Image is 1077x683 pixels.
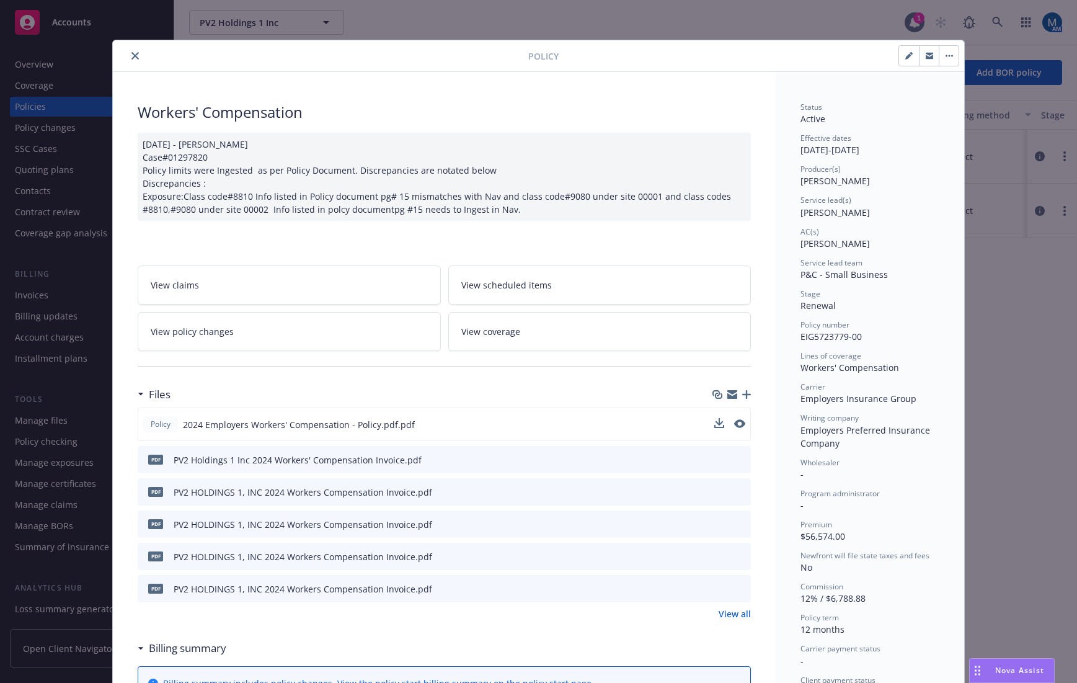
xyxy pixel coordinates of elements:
span: - [800,468,804,480]
span: Renewal [800,300,836,311]
span: Active [800,113,825,125]
span: Newfront will file state taxes and fees [800,550,929,561]
span: P&C - Small Business [800,269,888,280]
h3: Billing summary [149,640,226,656]
span: Writing company [800,413,859,423]
span: View coverage [461,325,520,338]
div: PV2 HOLDINGS 1, INC 2024 Workers Compensation Invoice.pdf [174,583,432,596]
button: download file [714,418,724,431]
span: Employers Insurance Group [800,393,916,404]
span: 2024 Employers Workers' Compensation - Policy.pdf.pdf [183,418,415,431]
a: View coverage [448,312,751,351]
span: Program administrator [800,488,880,499]
h3: Files [149,386,171,403]
span: Status [800,102,822,112]
span: Effective dates [800,133,851,143]
a: View all [719,607,751,620]
span: Nova Assist [995,665,1044,676]
span: Policy term [800,612,839,623]
span: [PERSON_NAME] [800,238,870,249]
span: Carrier payment status [800,643,880,654]
a: View claims [138,266,441,305]
button: download file [715,518,725,531]
button: preview file [735,518,746,531]
span: pdf [148,519,163,529]
span: Commission [800,581,843,592]
span: EIG5723779-00 [800,331,862,342]
button: download file [714,418,724,428]
div: PV2 HOLDINGS 1, INC 2024 Workers Compensation Invoice.pdf [174,486,432,499]
button: close [128,48,143,63]
span: Stage [800,288,820,299]
span: View scheduled items [461,279,552,292]
div: Drag to move [970,659,985,682]
button: Nova Assist [969,658,1055,683]
button: preview file [735,583,746,596]
span: $56,574.00 [800,530,845,542]
span: Producer(s) [800,164,841,174]
a: View policy changes [138,312,441,351]
div: Billing summary [138,640,226,656]
div: PV2 HOLDINGS 1, INC 2024 Workers Compensation Invoice.pdf [174,550,432,563]
span: 12% / $6,788.88 [800,592,866,604]
span: [PERSON_NAME] [800,175,870,187]
span: pdf [148,551,163,561]
span: - [800,655,804,667]
button: download file [715,453,725,466]
span: Policy [528,50,559,63]
span: Policy [148,419,173,430]
span: AC(s) [800,226,819,237]
span: pdf [148,584,163,593]
button: preview file [734,419,745,428]
button: preview file [735,550,746,563]
span: 12 months [800,623,844,635]
span: - [800,499,804,511]
span: Service lead(s) [800,195,851,205]
span: Employers Preferred Insurance Company [800,424,933,449]
div: [DATE] - [DATE] [800,133,939,156]
span: Wholesaler [800,457,840,468]
span: pdf [148,455,163,464]
button: preview file [734,418,745,431]
div: PV2 HOLDINGS 1, INC 2024 Workers Compensation Invoice.pdf [174,518,432,531]
span: [PERSON_NAME] [800,207,870,218]
button: download file [715,486,725,499]
span: Premium [800,519,832,530]
div: Files [138,386,171,403]
div: Workers' Compensation [138,102,751,123]
span: Policy number [800,319,849,330]
span: pdf [148,487,163,496]
span: No [800,561,812,573]
span: Service lead team [800,257,862,268]
span: View claims [151,279,199,292]
a: View scheduled items [448,266,751,305]
button: download file [715,583,725,596]
div: [DATE] - [PERSON_NAME] Case#01297820 Policy limits were Ingested as per Policy Document. Discrepa... [138,133,751,221]
button: preview file [735,486,746,499]
button: preview file [735,453,746,466]
div: PV2 Holdings 1 Inc 2024 Workers' Compensation Invoice.pdf [174,453,422,466]
span: Lines of coverage [800,350,861,361]
span: View policy changes [151,325,234,338]
span: Workers' Compensation [800,362,899,373]
button: download file [715,550,725,563]
span: Carrier [800,382,825,392]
